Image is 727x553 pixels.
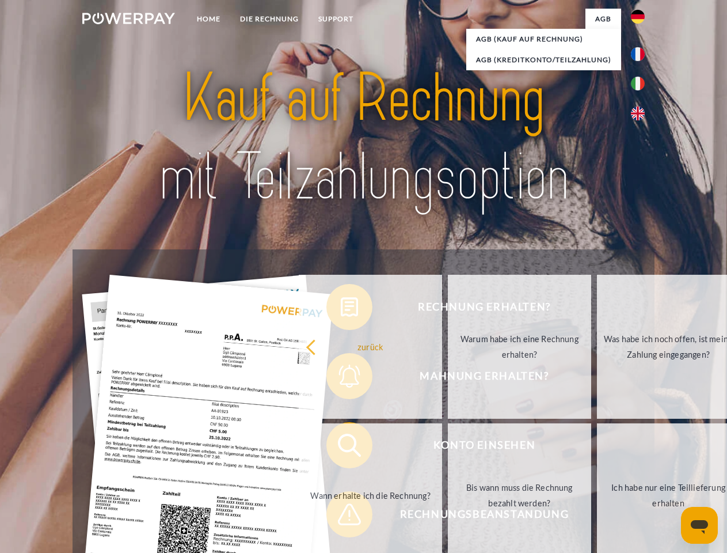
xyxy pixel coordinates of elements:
img: de [631,10,645,24]
a: DIE RECHNUNG [230,9,309,29]
img: title-powerpay_de.svg [110,55,617,221]
iframe: Schaltfläche zum Öffnen des Messaging-Fensters [681,507,718,544]
div: Bis wann muss die Rechnung bezahlt werden? [455,480,584,511]
img: logo-powerpay-white.svg [82,13,175,24]
div: Warum habe ich eine Rechnung erhalten? [455,331,584,362]
div: zurück [306,339,435,354]
a: Home [187,9,230,29]
a: AGB (Kauf auf Rechnung) [466,29,621,50]
a: SUPPORT [309,9,363,29]
img: fr [631,47,645,61]
img: it [631,77,645,90]
img: en [631,107,645,120]
div: Wann erhalte ich die Rechnung? [306,487,435,503]
a: agb [585,9,621,29]
a: AGB (Kreditkonto/Teilzahlung) [466,50,621,70]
